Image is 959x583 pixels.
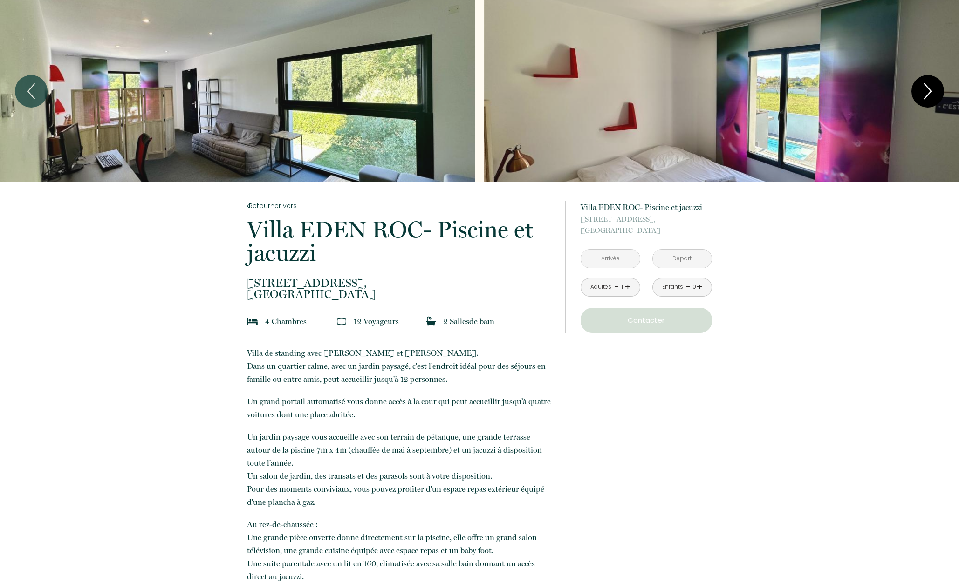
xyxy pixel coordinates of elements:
[662,283,683,291] div: Enfants
[584,315,709,326] p: Contacter
[653,250,712,268] input: Départ
[247,278,553,289] span: [STREET_ADDRESS],
[247,395,553,421] p: Un grand portail automatisé vous donne accès à la cour qui peut accueillir jusqu’à quatre voiture...
[581,214,712,225] span: [STREET_ADDRESS],
[581,250,640,268] input: Arrivée
[247,346,553,386] p: Villa de standing avec [PERSON_NAME] et [PERSON_NAME]. Dans un quartier calme, avec un jardin pay...
[15,75,48,108] button: Previous
[625,280,630,294] a: +
[911,75,944,108] button: Next
[354,315,399,328] p: 12 Voyageur
[247,430,553,508] p: Un jardin paysagé vous accueille avec son terrain de pétanque, une grande terrasse autour de la p...
[303,317,307,326] span: s
[247,201,553,211] a: Retourner vers
[247,278,553,300] p: [GEOGRAPHIC_DATA]
[265,315,307,328] p: 4 Chambre
[443,315,494,328] p: 2 Salle de bain
[581,308,712,333] button: Contacter
[247,218,553,264] p: Villa EDEN ROC- Piscine et jacuzzi
[620,283,624,291] div: 1
[581,201,712,214] p: Villa EDEN ROC- Piscine et jacuzzi
[614,280,619,294] a: -
[692,283,697,291] div: 0
[466,317,469,326] span: s
[590,283,611,291] div: Adultes
[697,280,702,294] a: +
[396,317,399,326] span: s
[337,317,346,326] img: guests
[686,280,691,294] a: -
[581,214,712,236] p: [GEOGRAPHIC_DATA]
